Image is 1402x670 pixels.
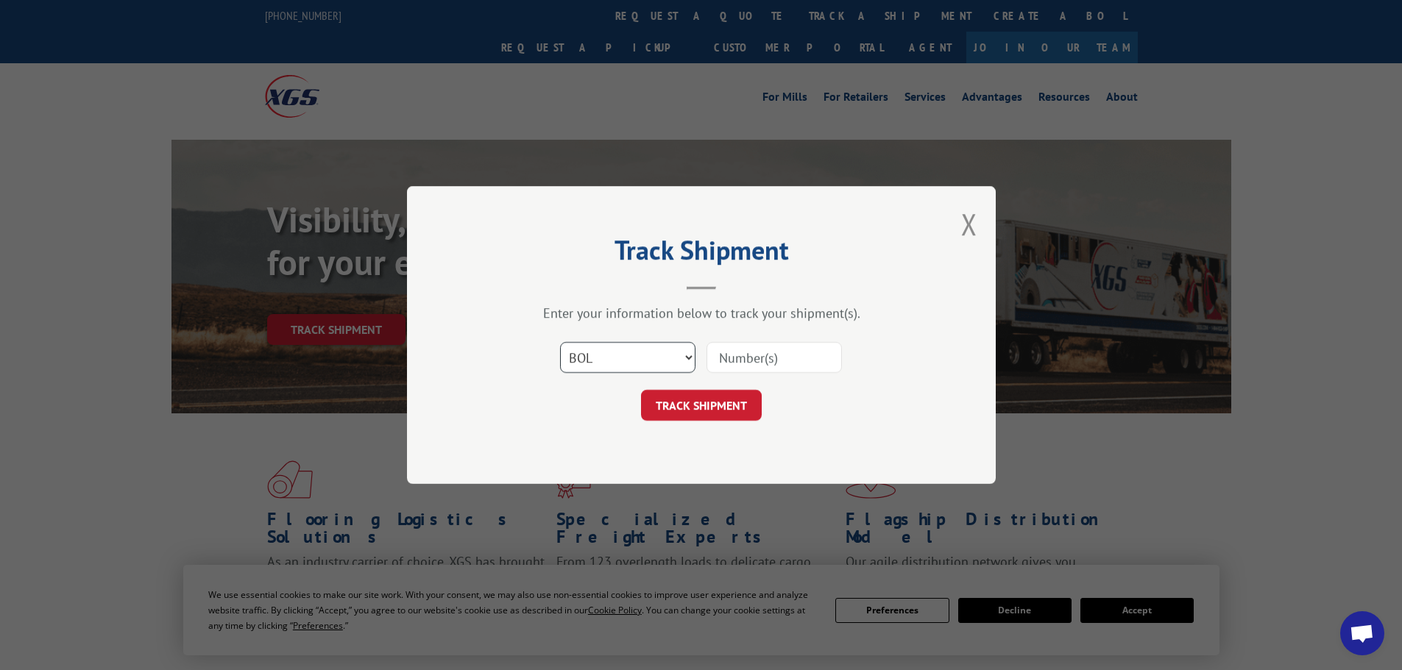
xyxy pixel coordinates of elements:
div: Enter your information below to track your shipment(s). [481,304,922,321]
button: TRACK SHIPMENT [641,390,762,421]
h2: Track Shipment [481,240,922,268]
input: Number(s) [707,342,842,373]
div: Open chat [1340,611,1384,655]
button: Close modal [961,204,977,243]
